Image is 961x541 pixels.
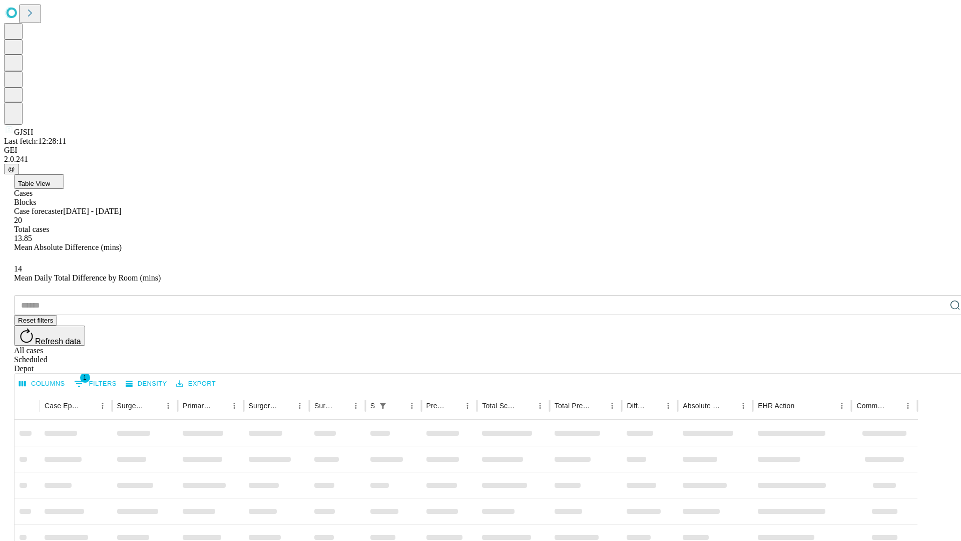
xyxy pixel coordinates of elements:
[605,399,619,413] button: Menu
[647,399,661,413] button: Sort
[80,373,90,383] span: 1
[376,399,390,413] div: 1 active filter
[117,402,146,410] div: Surgeon Name
[147,399,161,413] button: Sort
[661,399,675,413] button: Menu
[96,399,110,413] button: Menu
[14,274,161,282] span: Mean Daily Total Difference by Room (mins)
[14,243,122,251] span: Mean Absolute Difference (mins)
[72,376,119,392] button: Show filters
[227,399,241,413] button: Menu
[161,399,175,413] button: Menu
[722,399,736,413] button: Sort
[14,234,32,242] span: 13.85
[887,399,901,413] button: Sort
[627,402,646,410] div: Difference
[391,399,405,413] button: Sort
[482,402,518,410] div: Total Scheduled Duration
[758,402,794,410] div: EHR Action
[533,399,547,413] button: Menu
[4,164,19,174] button: @
[4,155,957,164] div: 2.0.241
[14,207,63,215] span: Case forecaster
[349,399,363,413] button: Menu
[14,264,22,273] span: 14
[35,337,81,346] span: Refresh data
[683,402,721,410] div: Absolute Difference
[856,402,885,410] div: Comments
[63,207,121,215] span: [DATE] - [DATE]
[405,399,419,413] button: Menu
[460,399,474,413] button: Menu
[795,399,809,413] button: Sort
[835,399,849,413] button: Menu
[4,146,957,155] div: GEI
[183,402,212,410] div: Primary Service
[249,402,278,410] div: Surgery Name
[45,402,81,410] div: Case Epic Id
[123,376,170,392] button: Density
[14,216,22,224] span: 20
[4,137,66,145] span: Last fetch: 12:28:11
[901,399,915,413] button: Menu
[14,174,64,189] button: Table View
[18,317,53,324] span: Reset filters
[18,180,50,187] span: Table View
[446,399,460,413] button: Sort
[376,399,390,413] button: Show filters
[293,399,307,413] button: Menu
[17,376,68,392] button: Select columns
[335,399,349,413] button: Sort
[174,376,218,392] button: Export
[314,402,334,410] div: Surgery Date
[426,402,446,410] div: Predicted In Room Duration
[736,399,750,413] button: Menu
[14,315,57,326] button: Reset filters
[14,225,49,233] span: Total cases
[519,399,533,413] button: Sort
[213,399,227,413] button: Sort
[555,402,591,410] div: Total Predicted Duration
[14,326,85,346] button: Refresh data
[370,402,375,410] div: Scheduled In Room Duration
[14,128,33,136] span: GJSH
[279,399,293,413] button: Sort
[8,165,15,173] span: @
[82,399,96,413] button: Sort
[591,399,605,413] button: Sort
